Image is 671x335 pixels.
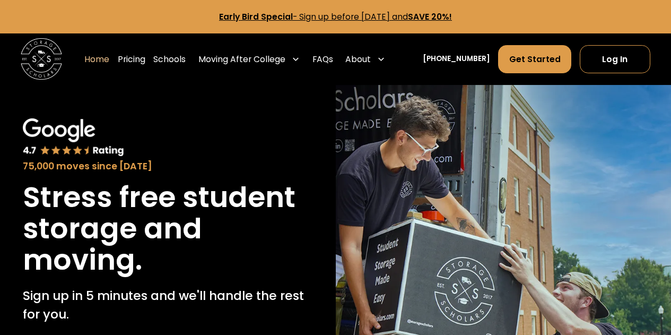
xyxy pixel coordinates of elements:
[153,45,186,74] a: Schools
[23,286,313,323] p: Sign up in 5 minutes and we'll handle the rest for you.
[408,11,452,22] strong: SAVE 20%!
[23,182,313,276] h1: Stress free student storage and moving.
[219,11,452,22] a: Early Bird Special- Sign up before [DATE] andSAVE 20%!
[23,159,313,173] div: 75,000 moves since [DATE]
[118,45,145,74] a: Pricing
[423,54,490,65] a: [PHONE_NUMBER]
[498,45,571,73] a: Get Started
[219,11,293,22] strong: Early Bird Special
[198,53,285,65] div: Moving After College
[580,45,650,73] a: Log In
[345,53,371,65] div: About
[21,38,62,80] a: home
[84,45,109,74] a: Home
[312,45,333,74] a: FAQs
[21,38,62,80] img: Storage Scholars main logo
[23,118,125,157] img: Google 4.7 star rating
[194,45,304,74] div: Moving After College
[341,45,389,74] div: About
